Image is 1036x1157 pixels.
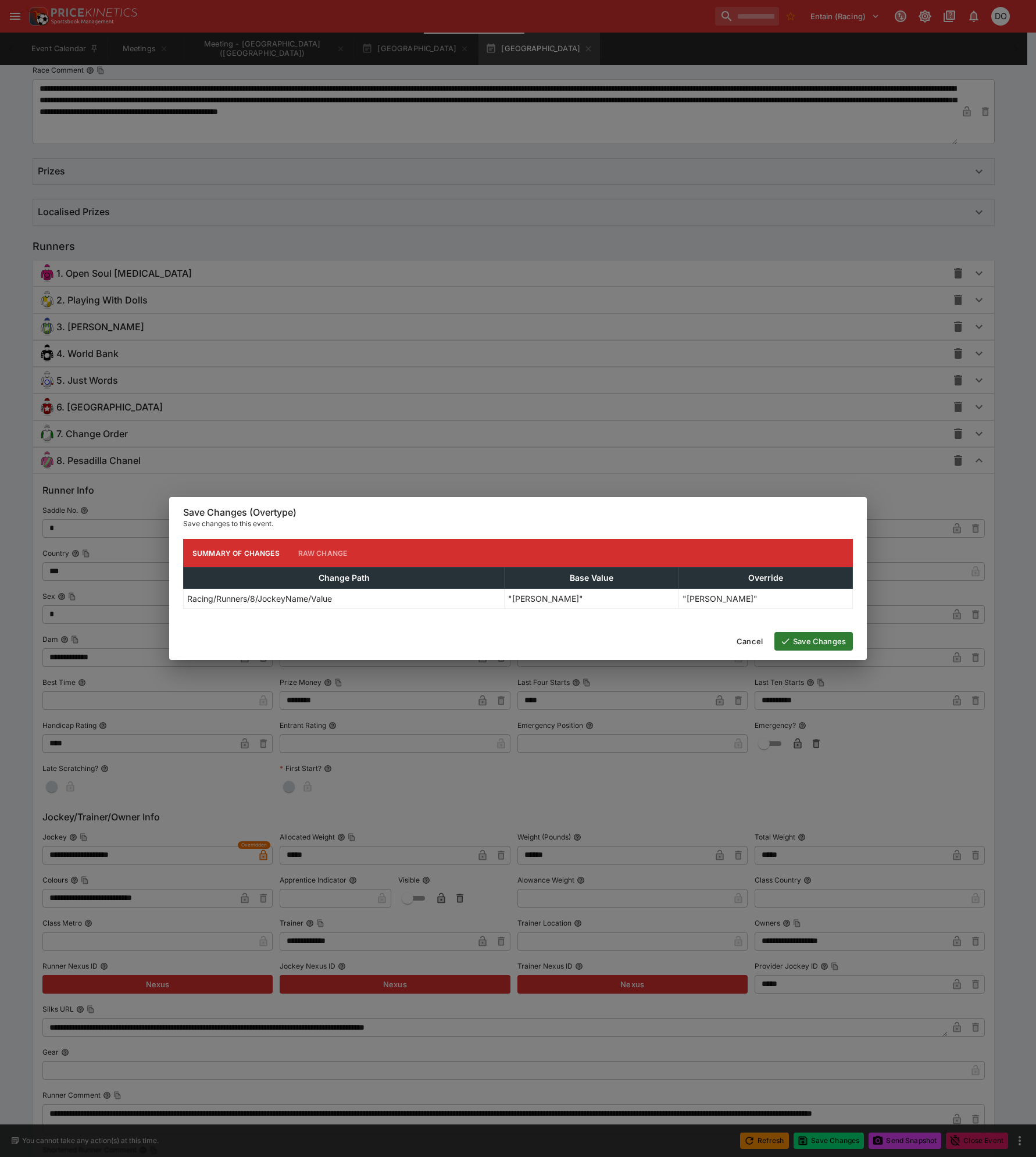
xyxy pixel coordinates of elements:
[505,589,678,609] td: "[PERSON_NAME]"
[184,567,505,589] th: Change Path
[187,592,332,605] p: Racing/Runners/8/JockeyName/Value
[183,539,289,567] button: Summary of Changes
[505,567,678,589] th: Base Value
[183,506,853,519] h6: Save Changes (Overtype)
[678,589,852,609] td: "[PERSON_NAME]"
[289,539,357,567] button: Raw Change
[183,518,853,530] p: Save changes to this event.
[774,632,853,651] button: Save Changes
[730,632,770,651] button: Cancel
[678,567,852,589] th: Override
